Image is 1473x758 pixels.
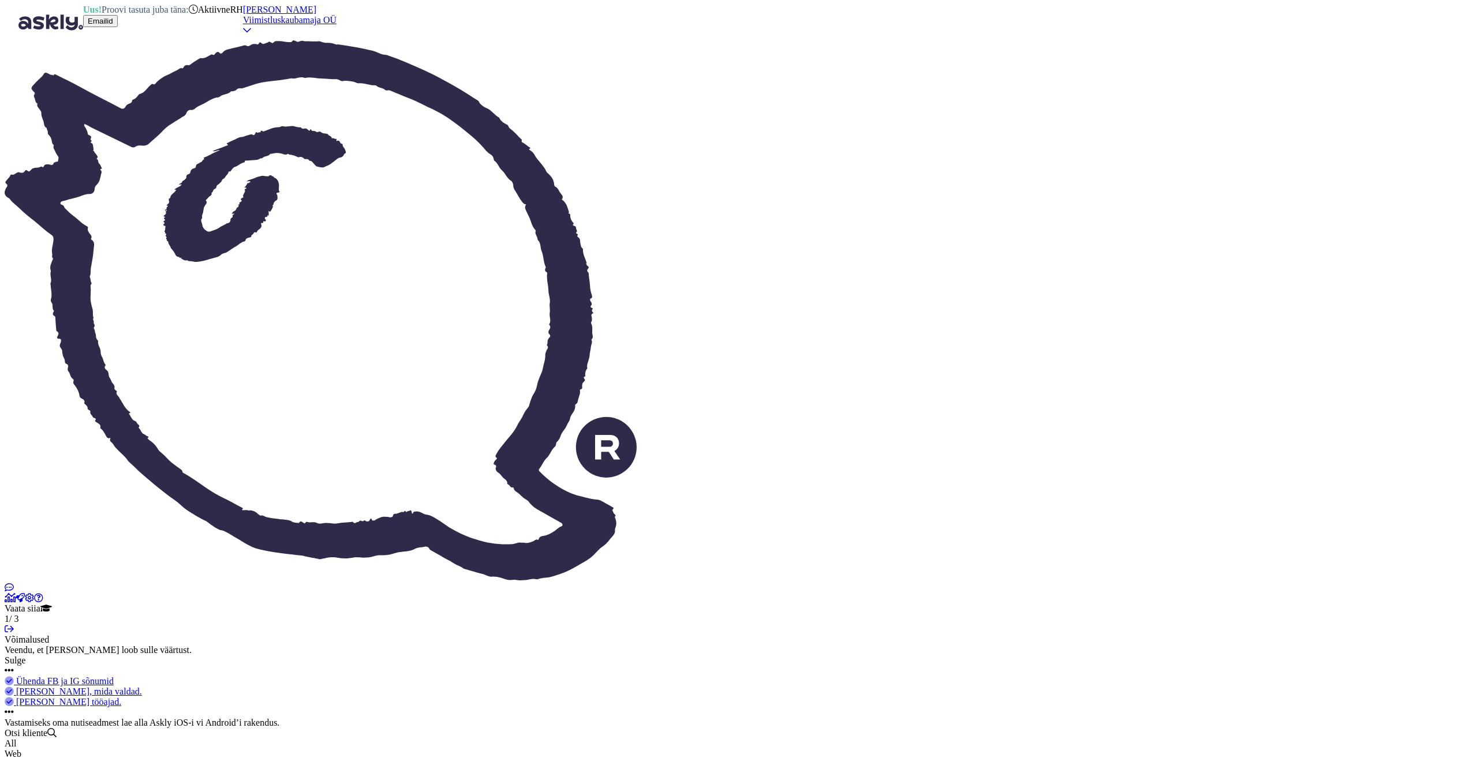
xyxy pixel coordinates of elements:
img: Askly Logo [5,40,637,580]
a: Ühenda FB ja IG sõnumid [5,676,1052,686]
div: Veendu, et [PERSON_NAME] loob sulle väärtust. [5,645,1052,655]
div: Vastamiseks oma nutiseadmest lae alla Askly iOS-i vi Android’i rakendus. [5,718,1052,728]
button: Emailid [83,15,118,27]
div: 1 / 3 [5,614,1052,624]
b: Uus! [83,5,102,14]
a: [PERSON_NAME], mida valdad. [5,686,1052,697]
div: All [5,738,1052,749]
div: Viimistluskaubamaja OÜ [243,15,337,25]
div: Aktiivne [189,5,230,15]
div: Võimalused [5,635,1052,645]
div: [PERSON_NAME] [243,5,337,15]
div: Sulge [5,655,1052,666]
a: [PERSON_NAME]Viimistluskaubamaja OÜ [243,5,337,35]
div: RH [230,5,243,40]
div: Proovi tasuta juba täna: [83,5,189,15]
span: Otsi kliente [5,728,47,738]
div: Vaata siia [5,603,1052,624]
a: [PERSON_NAME] tööajad. [5,697,1052,707]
